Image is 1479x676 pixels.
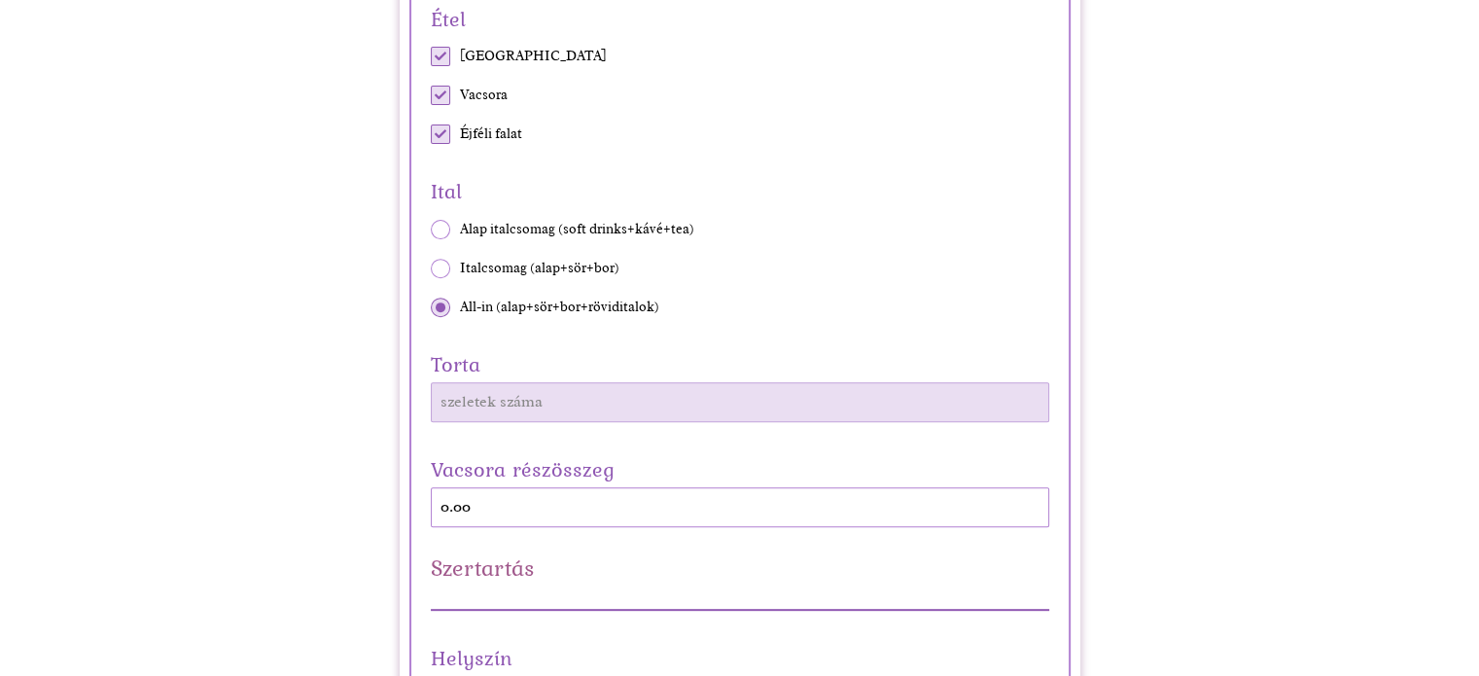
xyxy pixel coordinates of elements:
[431,86,1049,105] label: Vacsora
[431,47,1049,66] label: Vendégváró
[431,1,1049,37] span: Étel
[431,640,1049,676] span: Helyszín
[460,259,619,278] span: Italcsomag (alap+sör+bor)
[460,125,522,144] span: Éjféli falat
[431,173,1049,209] span: Ital
[460,298,659,317] span: All-in (alap+sör+bor+röviditalok)
[431,556,1049,580] h2: Szertartás
[431,346,1049,382] label: Torta
[431,382,1049,422] input: szeletek száma
[431,298,1049,317] label: All-in (alap+sör+bor+röviditalok)
[431,451,1049,487] label: Vacsora részösszeg
[460,47,607,66] span: [GEOGRAPHIC_DATA]
[460,86,508,105] span: Vacsora
[431,220,1049,239] label: Alap italcsomag (soft drinks+kávé+tea)
[431,125,1049,144] label: Éjféli falat
[431,259,1049,278] label: Italcsomag (alap+sör+bor)
[460,220,694,239] span: Alap italcsomag (soft drinks+kávé+tea)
